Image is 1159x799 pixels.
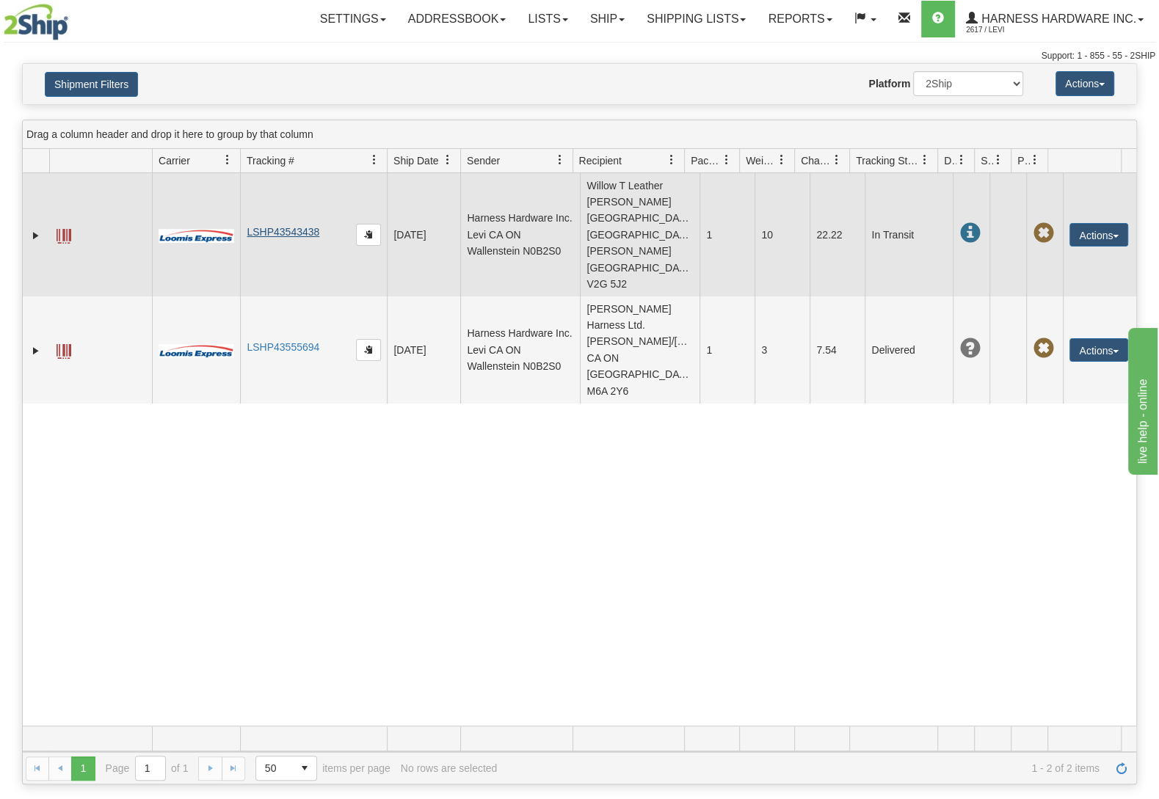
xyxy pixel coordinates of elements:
[981,153,993,168] span: Shipment Issues
[580,296,700,404] td: [PERSON_NAME] Harness Ltd. [PERSON_NAME]/[PERSON_NAME] CA ON [GEOGRAPHIC_DATA] M6A 2Y6
[29,228,43,243] a: Expand
[136,756,165,780] input: Page 1
[159,343,233,358] img: 30 - Loomis Express
[1022,147,1047,172] a: Pickup Status filter column settings
[912,147,937,172] a: Tracking Status filter column settings
[247,153,294,168] span: Tracking #
[517,1,578,37] a: Lists
[714,147,739,172] a: Packages filter column settings
[978,12,1136,25] span: Harness Hardware Inc.
[1069,223,1128,247] button: Actions
[265,761,284,776] span: 50
[159,228,233,243] img: 30 - Loomis Express
[810,173,865,296] td: 22.22
[293,756,316,780] span: select
[824,147,849,172] a: Charge filter column settings
[106,756,189,781] span: Page of 1
[309,1,397,37] a: Settings
[397,1,517,37] a: Addressbook
[700,296,755,404] td: 1
[1033,338,1053,359] span: Pickup Not Assigned
[247,341,319,353] a: LSHP43555694
[856,153,920,168] span: Tracking Status
[255,756,317,781] span: Page sizes drop down
[955,1,1155,37] a: Harness Hardware Inc. 2617 / Levi
[247,226,319,238] a: LSHP43543438
[1110,756,1133,780] a: Refresh
[746,153,777,168] span: Weight
[57,222,71,246] a: Label
[868,76,910,91] label: Platform
[755,296,810,404] td: 3
[23,120,1136,149] div: grid grouping header
[401,762,498,774] div: No rows are selected
[959,338,980,359] span: Unknown
[986,147,1011,172] a: Shipment Issues filter column settings
[387,296,460,404] td: [DATE]
[362,147,387,172] a: Tracking # filter column settings
[659,147,684,172] a: Recipient filter column settings
[393,153,438,168] span: Ship Date
[966,23,1076,37] span: 2617 / Levi
[959,223,980,244] span: In Transit
[1017,153,1030,168] span: Pickup Status
[57,338,71,361] a: Label
[636,1,757,37] a: Shipping lists
[435,147,460,172] a: Ship Date filter column settings
[45,72,138,97] button: Shipment Filters
[255,756,390,781] span: items per page
[460,173,580,296] td: Harness Hardware Inc. Levi CA ON Wallenstein N0B2S0
[29,343,43,358] a: Expand
[11,9,136,26] div: live help - online
[1125,324,1158,474] iframe: chat widget
[460,296,580,404] td: Harness Hardware Inc. Levi CA ON Wallenstein N0B2S0
[215,147,240,172] a: Carrier filter column settings
[579,1,636,37] a: Ship
[691,153,722,168] span: Packages
[71,756,95,780] span: Page 1
[944,153,956,168] span: Delivery Status
[700,173,755,296] td: 1
[507,762,1100,774] span: 1 - 2 of 2 items
[356,224,381,246] button: Copy to clipboard
[865,173,953,296] td: In Transit
[4,4,68,40] img: logo2617.jpg
[1056,71,1114,96] button: Actions
[810,296,865,404] td: 7.54
[467,153,500,168] span: Sender
[757,1,843,37] a: Reports
[1069,338,1128,362] button: Actions
[865,296,953,404] td: Delivered
[579,153,622,168] span: Recipient
[949,147,974,172] a: Delivery Status filter column settings
[801,153,832,168] span: Charge
[769,147,794,172] a: Weight filter column settings
[580,173,700,296] td: Willow T Leather [PERSON_NAME] [GEOGRAPHIC_DATA] [GEOGRAPHIC_DATA][PERSON_NAME][GEOGRAPHIC_DATA] ...
[755,173,810,296] td: 10
[159,153,190,168] span: Carrier
[387,173,460,296] td: [DATE]
[1033,223,1053,244] span: Pickup Not Assigned
[548,147,573,172] a: Sender filter column settings
[4,50,1155,62] div: Support: 1 - 855 - 55 - 2SHIP
[356,339,381,361] button: Copy to clipboard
